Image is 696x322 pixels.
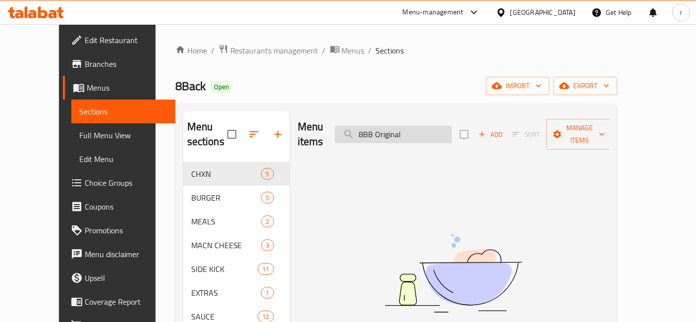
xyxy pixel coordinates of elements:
span: r [680,7,682,18]
a: Home [175,45,207,56]
nav: breadcrumb [175,44,617,57]
a: Menu disclaimer [63,242,175,266]
div: items [261,215,273,227]
a: Edit Restaurant [63,28,175,52]
div: Open [210,81,233,93]
div: SIDE KICK11 [183,257,290,281]
span: Edit Restaurant [85,34,167,46]
span: Menus [342,45,365,56]
span: 12 [258,312,273,322]
span: Add item [475,127,506,142]
span: Sort sections [242,122,266,146]
h2: Menu sections [187,119,227,149]
a: Restaurants management [218,44,319,57]
span: Edit Menu [79,153,167,165]
div: items [261,168,273,180]
span: BURGER [191,192,262,204]
span: Menus [87,82,167,94]
div: EXTRAS1 [183,281,290,305]
span: 5 [262,193,273,203]
button: Add [475,127,506,142]
span: 1 [262,288,273,298]
a: Edit Menu [71,147,175,171]
span: Choice Groups [85,177,167,189]
div: BURGER5 [183,186,290,210]
span: 2 [262,217,273,226]
span: Add [477,129,504,140]
li: / [211,45,214,56]
button: import [486,77,549,95]
span: Open [210,83,233,91]
span: EXTRAS [191,287,262,299]
div: [GEOGRAPHIC_DATA] [510,7,576,18]
button: export [553,77,617,95]
li: / [369,45,372,56]
div: items [261,287,273,299]
button: Add section [266,122,290,146]
div: MEALS2 [183,210,290,233]
input: search [335,126,452,143]
span: Manage items [554,122,605,147]
span: MACN CHEESE [191,239,262,251]
span: 8Back [175,75,206,97]
span: 5 [262,169,273,179]
a: Full Menu View [71,123,175,147]
span: Menu disclaimer [85,248,167,260]
a: Promotions [63,218,175,242]
a: Branches [63,52,175,76]
span: export [561,80,609,92]
span: 11 [258,265,273,274]
span: Coupons [85,201,167,213]
span: CHXN [191,168,262,180]
div: MACN CHEESE3 [183,233,290,257]
span: MEALS [191,215,262,227]
a: Menus [330,44,365,57]
li: / [322,45,326,56]
div: CHXN5 [183,162,290,186]
a: Coupons [63,195,175,218]
div: items [261,239,273,251]
a: Upsell [63,266,175,290]
span: Select section first [506,127,546,142]
button: Manage items [546,119,613,150]
span: SIDE KICK [191,263,258,275]
div: items [258,263,273,275]
div: items [261,192,273,204]
span: Promotions [85,224,167,236]
span: Branches [85,58,167,70]
span: Coverage Report [85,296,167,308]
span: import [494,80,541,92]
span: Sections [376,45,404,56]
span: 3 [262,241,273,250]
span: Restaurants management [230,45,319,56]
a: Menus [63,76,175,100]
div: Menu-management [403,6,464,18]
span: Sections [79,106,167,117]
span: Full Menu View [79,129,167,141]
span: Select all sections [221,124,242,145]
a: Choice Groups [63,171,175,195]
a: Coverage Report [63,290,175,314]
h2: Menu items [298,119,323,149]
span: Upsell [85,272,167,284]
a: Sections [71,100,175,123]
